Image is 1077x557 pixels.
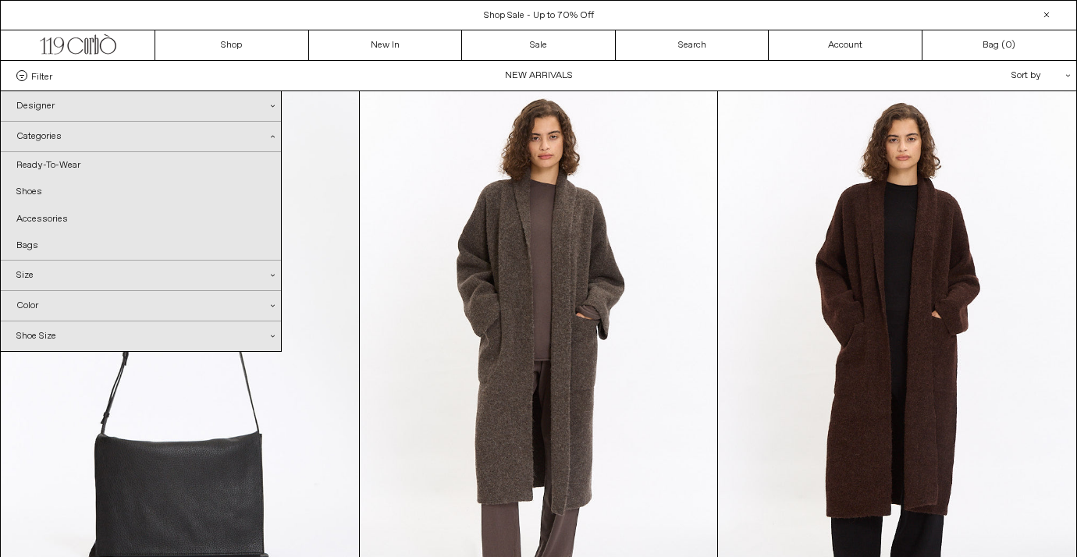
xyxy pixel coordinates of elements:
[1,122,281,152] div: Categories
[309,30,463,60] a: New In
[1,179,281,205] a: Shoes
[1,152,281,179] a: Ready-To-Wear
[484,9,594,22] a: Shop Sale - Up to 70% Off
[769,30,922,60] a: Account
[922,30,1076,60] a: Bag ()
[920,61,1061,90] div: Sort by
[31,70,52,81] span: Filter
[1,261,281,290] div: Size
[1005,38,1015,52] span: )
[1,206,281,232] a: Accessories
[1,291,281,321] div: Color
[1,91,281,121] div: Designer
[1,232,281,259] a: Bags
[1005,39,1011,51] span: 0
[155,30,309,60] a: Shop
[1,321,281,351] div: Shoe Size
[462,30,616,60] a: Sale
[616,30,770,60] a: Search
